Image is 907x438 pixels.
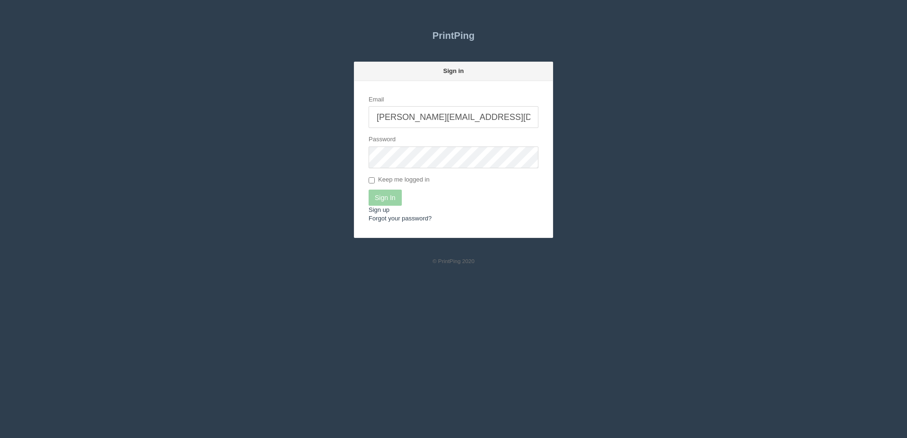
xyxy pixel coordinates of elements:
label: Password [369,135,396,144]
label: Email [369,95,384,104]
strong: Sign in [443,67,463,74]
small: © PrintPing 2020 [433,258,475,264]
input: Keep me logged in [369,177,375,183]
input: test@example.com [369,106,538,128]
label: Keep me logged in [369,175,429,185]
input: Sign In [369,190,402,206]
a: Sign up [369,206,389,213]
a: Forgot your password? [369,215,432,222]
a: PrintPing [354,24,553,47]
